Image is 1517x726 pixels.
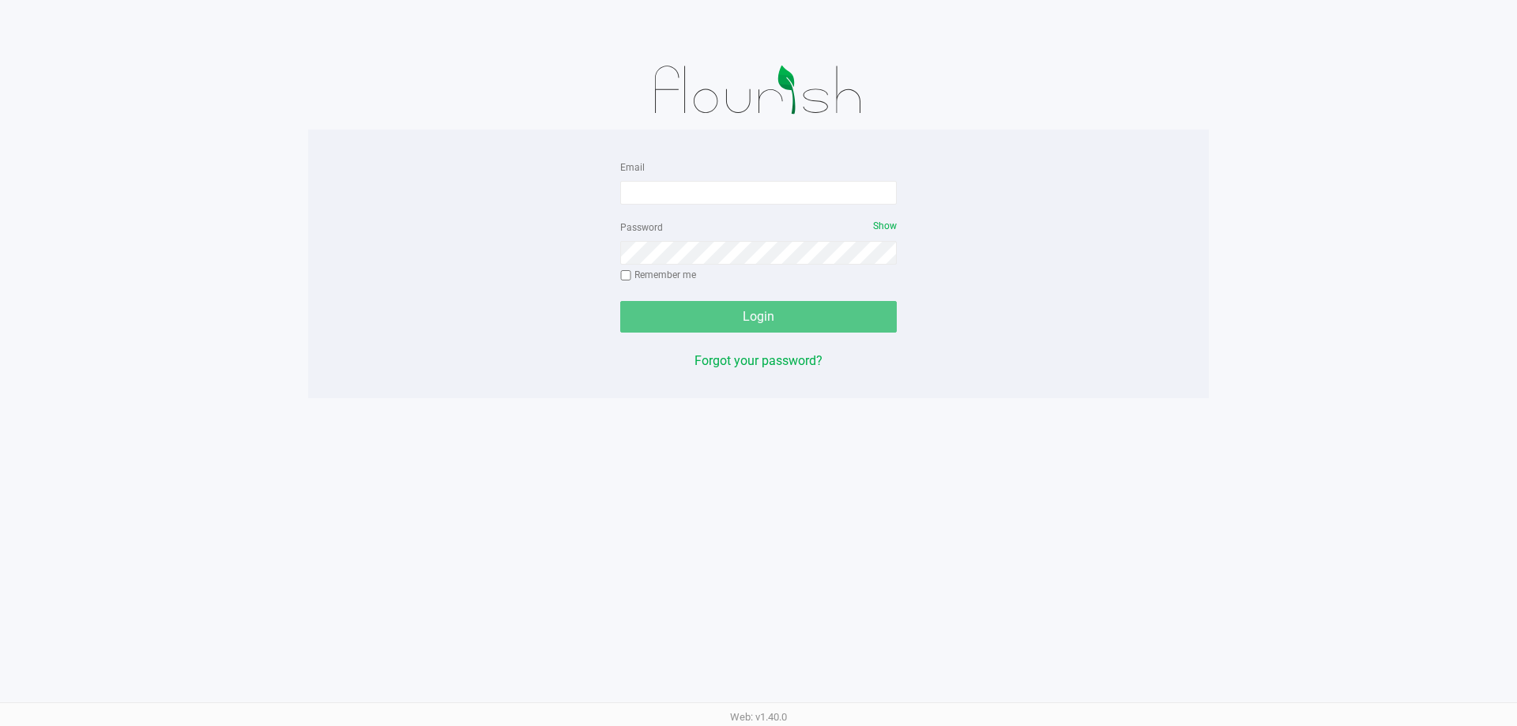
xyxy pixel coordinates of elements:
label: Password [620,220,663,235]
input: Remember me [620,270,631,281]
button: Forgot your password? [695,352,822,371]
label: Remember me [620,268,696,282]
label: Email [620,160,645,175]
span: Show [873,220,897,231]
span: Web: v1.40.0 [730,711,787,723]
